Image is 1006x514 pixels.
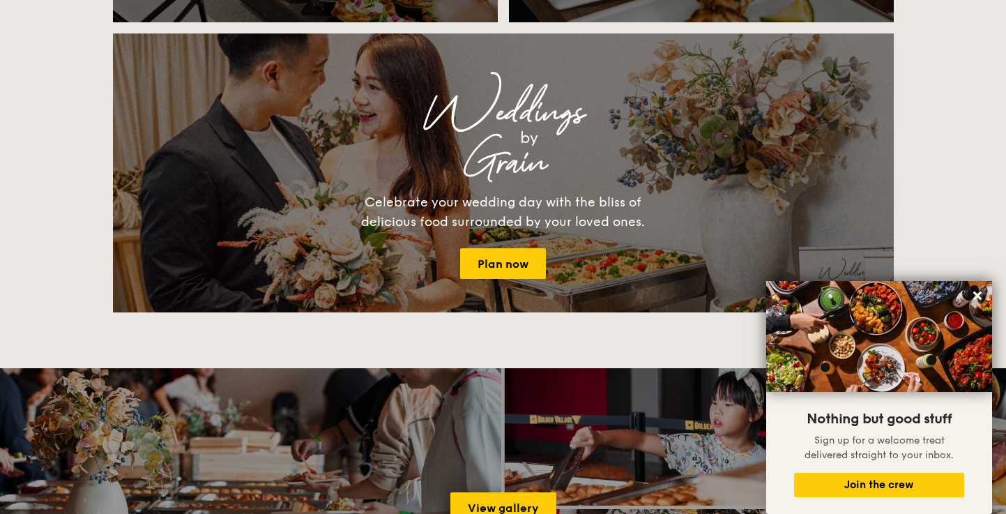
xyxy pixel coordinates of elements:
button: Join the crew [794,473,964,497]
a: Plan now [460,248,546,279]
span: Nothing but good stuff [807,411,952,428]
span: Sign up for a welcome treat delivered straight to your inbox. [805,434,954,461]
div: by [287,126,771,151]
div: Weddings [236,100,771,126]
div: Celebrate your wedding day with the bliss of delicious food surrounded by your loved ones. [346,192,660,232]
button: Close [966,285,989,307]
div: Grain [236,151,771,176]
img: DSC07876-Edit02-Large.jpeg [766,281,992,392]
